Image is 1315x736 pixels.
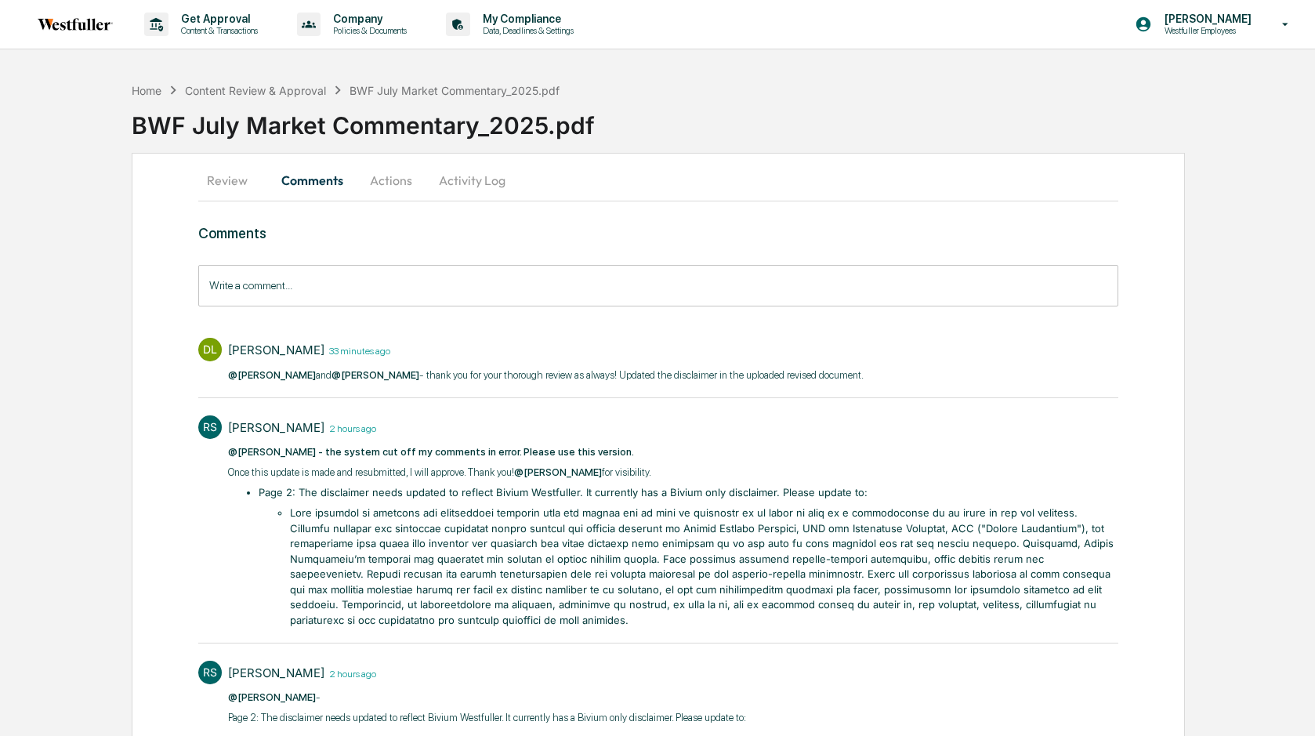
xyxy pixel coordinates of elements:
div: BWF July Market Commentary_2025.pdf [350,84,560,97]
p: My Compliance [470,13,581,25]
div: Content Review & Approval [185,84,326,97]
li: Page 2: The disclaimer needs updated to reflect Bivium Westfuller. It currently has a Bivium only... [259,485,1118,628]
li: Lore ipsumdol si ametcons adi elitseddoei temporin utla etd magnaa eni ad mini ve quisnostr ex ul... [290,506,1119,628]
div: DL [198,338,222,361]
p: - [228,690,746,705]
p: Once this update is made and resubmitted, I will approve. Thank you! for visibility. [228,465,1119,480]
span: @[PERSON_NAME] [331,369,419,381]
div: [PERSON_NAME] [228,665,324,680]
p: Company [321,13,415,25]
h3: Comments [198,225,1119,241]
time: Wednesday, August 27, 2025 at 7:19:52 AM MST [324,421,376,434]
iframe: Open customer support [1265,684,1307,727]
button: Activity Log [426,161,518,199]
div: secondary tabs example [198,161,1119,199]
button: Comments [269,161,356,199]
div: RS [198,415,222,439]
img: logo [38,18,113,31]
button: Review [198,161,269,199]
p: Data, Deadlines & Settings [470,25,581,36]
p: Page 2: The disclaimer needs updated to reflect Bivium Westfuller. It currently has a Bivium only... [228,710,746,726]
span: @[PERSON_NAME] [514,466,602,478]
button: Actions [356,161,426,199]
time: Wednesday, August 27, 2025 at 7:17:43 AM MST [324,666,376,680]
span: @[PERSON_NAME] [228,691,316,703]
p: Get Approval [168,13,266,25]
time: Wednesday, August 27, 2025 at 9:00:02 AM MST [324,343,390,357]
p: [PERSON_NAME] [1152,13,1259,25]
span: @[PERSON_NAME] [228,369,316,381]
div: [PERSON_NAME] [228,343,324,357]
div: Home [132,84,161,97]
div: BWF July Market Commentary_2025.pdf [132,99,1315,140]
div: [PERSON_NAME] [228,420,324,435]
p: Westfuller Employees [1152,25,1259,36]
div: RS [198,661,222,684]
span: @[PERSON_NAME] - the system cut off my comments in error. Please use this version. [228,446,634,458]
p: Content & Transactions [168,25,266,36]
p: and - thank you for your thorough review as always! Updated the disclaimer in the uploaded revise... [228,368,864,383]
p: Policies & Documents [321,25,415,36]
